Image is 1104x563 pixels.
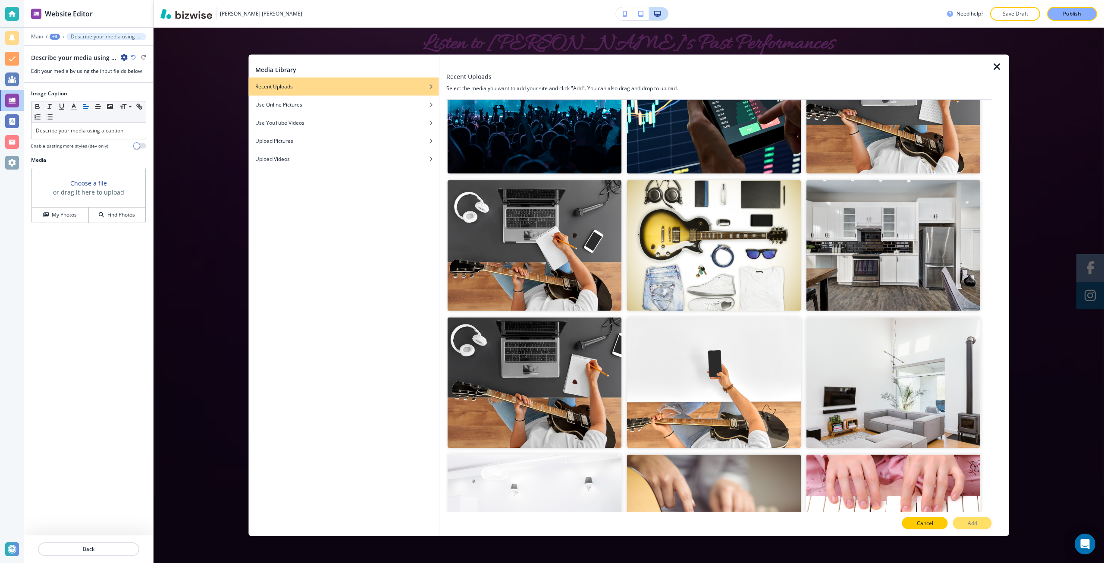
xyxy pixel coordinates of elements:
h3: or drag it here to upload [53,188,124,197]
button: +3 [50,34,60,40]
div: Open Intercom Messenger [1075,534,1095,554]
h3: Need help? [957,10,983,18]
h4: Upload Videos [255,155,290,163]
h4: Recent Uploads [255,82,293,90]
h2: Image Caption [31,90,67,98]
h4: Upload Pictures [255,137,293,145]
button: My Photos [32,208,89,223]
button: Back [38,542,139,556]
h3: Recent Uploads [446,72,492,81]
h4: Enable pasting more styles (dev only) [31,143,108,149]
img: Bizwise Logo [160,9,212,19]
button: Publish [1047,7,1097,21]
h2: Describe your media using a caption. [31,53,117,62]
button: Cancel [902,517,948,529]
p: Cancel [917,519,933,527]
h3: [PERSON_NAME] [PERSON_NAME] [220,10,302,18]
p: Describe your media using a caption. [71,34,142,40]
button: Save Draft [990,7,1040,21]
div: Choose a fileor drag it here to uploadMy PhotosFind Photos [31,167,146,223]
img: editor icon [31,9,41,19]
h4: Select the media you want to add your site and click "Add". You can also drag and drop to upload. [446,84,991,92]
button: [PERSON_NAME] [PERSON_NAME] [160,7,302,20]
p: Describe your media using a caption. [36,127,141,135]
button: Describe your media using a caption. [66,33,146,40]
h4: Find Photos [107,211,135,219]
p: Back [39,545,138,553]
h2: Website Editor [45,9,93,19]
button: Choose a file [70,179,107,188]
button: Find Photos [89,208,145,223]
h2: Media Library [255,65,296,74]
h4: Use Online Pictures [255,101,302,108]
button: Upload Videos [248,150,439,168]
p: Save Draft [1001,10,1029,18]
button: Use YouTube Videos [248,113,439,132]
button: Upload Pictures [248,132,439,150]
button: Use Online Pictures [248,95,439,113]
h4: My Photos [52,211,77,219]
button: Main [31,34,43,40]
h2: Media [31,156,146,164]
h4: Use YouTube Videos [255,119,304,126]
p: Publish [1063,10,1081,18]
button: Recent Uploads [248,77,439,95]
h3: Edit your media by using the input fields below [31,67,146,75]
